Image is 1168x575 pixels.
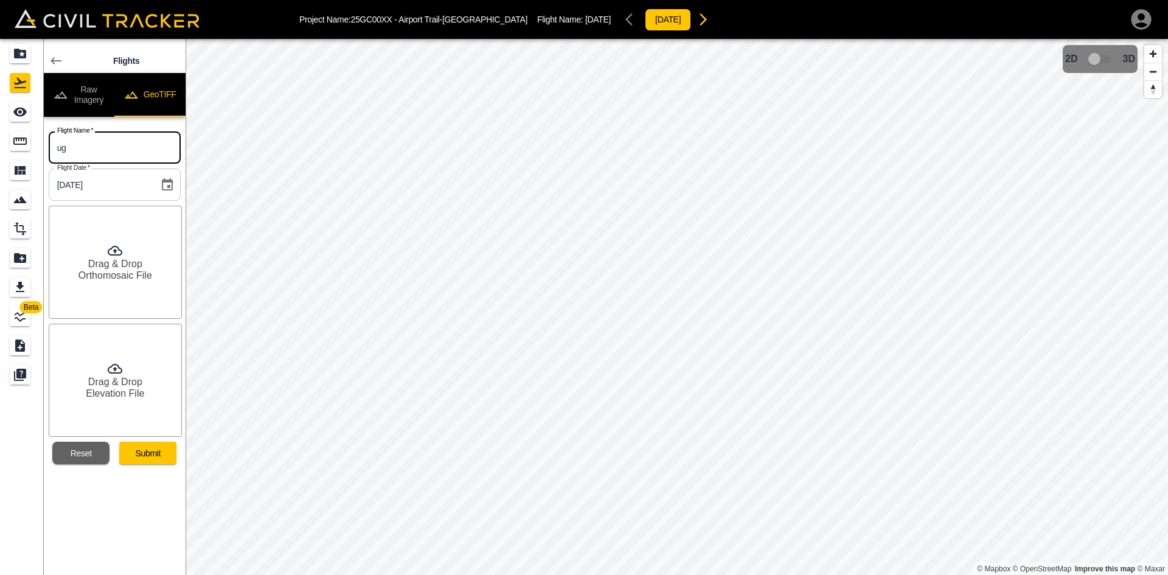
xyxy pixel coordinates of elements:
[645,9,691,31] button: [DATE]
[186,39,1168,575] canvas: Map
[299,15,527,24] p: Project Name: 25GC00XX - Airport Trail-[GEOGRAPHIC_DATA]
[1144,45,1162,63] button: Zoom in
[15,9,200,28] img: Civil Tracker
[537,15,611,24] p: Flight Name:
[1123,54,1135,64] span: 3D
[1013,565,1072,573] a: OpenStreetMap
[977,565,1010,573] a: Mapbox
[1137,565,1165,573] a: Maxar
[1083,47,1118,71] span: 3D model not uploaded yet
[1065,54,1077,64] span: 2D
[585,15,611,24] span: [DATE]
[1075,565,1135,573] a: Map feedback
[1144,80,1162,98] button: Reset bearing to north
[1144,63,1162,80] button: Zoom out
